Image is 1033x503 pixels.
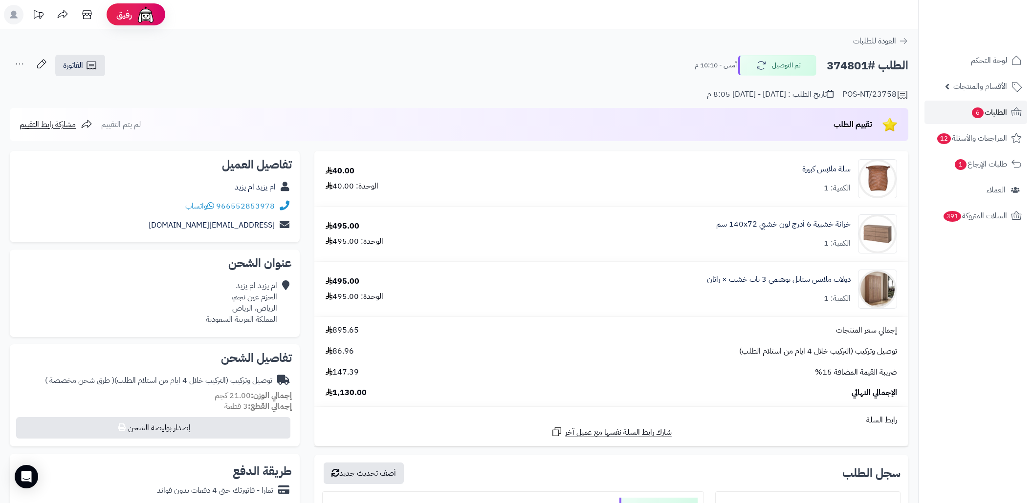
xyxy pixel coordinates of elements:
[149,219,275,231] a: [EMAIL_ADDRESS][DOMAIN_NAME]
[824,183,851,194] div: الكمية: 1
[18,352,292,364] h2: تفاصيل الشحن
[858,159,897,198] img: 1730293996-110116010100-90x90.jpg
[326,236,383,247] div: الوحدة: 495.00
[326,276,359,287] div: 495.00
[827,56,908,76] h2: الطلب #374801
[858,270,897,309] img: 1749976485-1-90x90.jpg
[326,181,378,192] div: الوحدة: 40.00
[235,181,276,193] a: ام يزيد ام يزيد
[185,200,214,212] a: واتساب
[954,157,1007,171] span: طلبات الإرجاع
[101,119,141,130] span: لم يتم التقييم
[136,5,155,24] img: ai-face.png
[55,55,105,76] a: الفاتورة
[937,133,951,144] span: 12
[924,101,1027,124] a: الطلبات6
[824,238,851,249] div: الكمية: 1
[852,387,897,398] span: الإجمالي النهائي
[802,164,851,175] a: سلة ملابس كبيرة
[216,200,275,212] a: 966552853978
[842,467,901,479] h3: سجل الطلب
[551,426,672,438] a: شارك رابط السلة نفسها مع عميل آخر
[116,9,132,21] span: رفيق
[326,221,359,232] div: 495.00
[318,415,904,426] div: رابط السلة
[924,49,1027,72] a: لوحة التحكم
[18,159,292,170] h2: تفاصيل العميل
[944,211,961,222] span: 391
[63,60,83,71] span: الفاتورة
[824,293,851,304] div: الكمية: 1
[924,152,1027,176] a: طلبات الإرجاع1
[18,257,292,269] h2: عنوان الشحن
[248,400,292,412] strong: إجمالي القطع:
[233,465,292,477] h2: طريقة الدفع
[716,219,851,230] a: خزانة خشبية 6 أدرج لون خشبي 140x72 سم
[695,61,737,70] small: أمس - 10:10 م
[565,427,672,438] span: شارك رابط السلة نفسها مع عميل آخر
[215,390,292,401] small: 21.00 كجم
[45,375,114,386] span: ( طرق شحن مخصصة )
[967,27,1024,48] img: logo-2.png
[739,346,897,357] span: توصيل وتركيب (التركيب خلال 4 ايام من استلام الطلب)
[206,280,277,325] div: ام يزيد ام يزيد الحزم عين نجم، الرياض، الرياض المملكة العربية السعودية
[15,465,38,488] div: Open Intercom Messenger
[738,55,816,76] button: تم التوصيل
[842,89,908,101] div: POS-NT/23758
[836,325,897,336] span: إجمالي سعر المنتجات
[326,325,359,336] span: 895.65
[858,214,897,253] img: 1752058398-1(9)-90x90.jpg
[326,387,367,398] span: 1,130.00
[936,131,1007,145] span: المراجعات والأسئلة
[20,119,76,130] span: مشاركة رابط التقييم
[326,367,359,378] span: 147.39
[924,126,1027,150] a: المراجعات والأسئلة12
[943,209,1007,223] span: السلات المتروكة
[834,119,872,130] span: تقييم الطلب
[924,204,1027,228] a: السلات المتروكة391
[853,35,896,47] span: العودة للطلبات
[20,119,92,130] a: مشاركة رابط التقييم
[924,178,1027,202] a: العملاء
[326,291,383,302] div: الوحدة: 495.00
[971,54,1007,67] span: لوحة التحكم
[26,5,50,27] a: تحديثات المنصة
[972,107,984,118] span: 6
[815,367,897,378] span: ضريبة القيمة المضافة 15%
[955,159,967,170] span: 1
[324,462,404,484] button: أضف تحديث جديد
[251,390,292,401] strong: إجمالي الوزن:
[224,400,292,412] small: 3 قطعة
[326,166,354,177] div: 40.00
[45,375,272,386] div: توصيل وتركيب (التركيب خلال 4 ايام من استلام الطلب)
[853,35,908,47] a: العودة للطلبات
[326,346,354,357] span: 86.96
[971,105,1007,119] span: الطلبات
[987,183,1006,197] span: العملاء
[16,417,290,439] button: إصدار بوليصة الشحن
[157,485,273,496] div: تمارا - فاتورتك حتى 4 دفعات بدون فوائد
[953,80,1007,93] span: الأقسام والمنتجات
[707,89,834,100] div: تاريخ الطلب : [DATE] - [DATE] 8:05 م
[707,274,851,285] a: دولاب ملابس ستايل بوهيمي 3 باب خشب × راتان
